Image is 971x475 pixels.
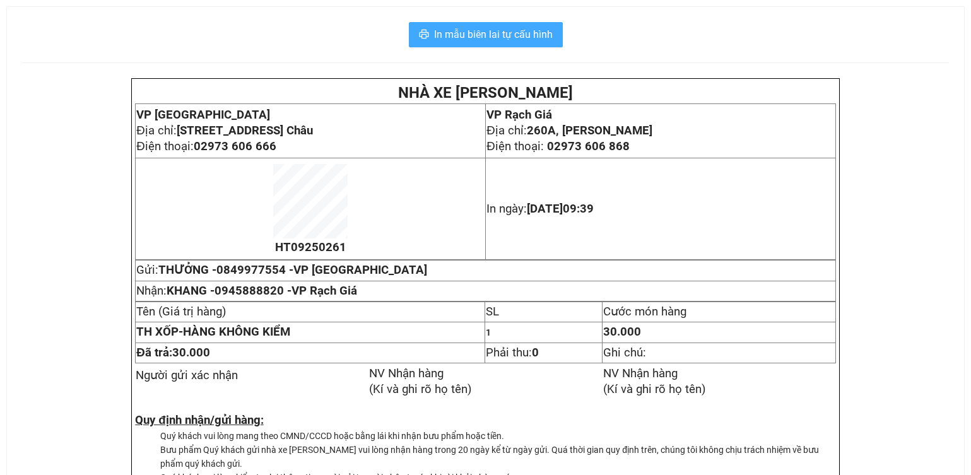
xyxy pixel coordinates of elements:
[136,139,276,153] span: Điện thoại:
[486,305,499,319] span: SL
[409,22,563,47] button: printerIn mẫu biên lai tự cấu hình
[369,367,444,380] span: NV Nhận hàng
[136,325,179,339] span: TH XỐP
[275,240,346,254] span: HT09250261
[527,124,652,138] strong: 260A, [PERSON_NAME]
[527,202,594,216] span: [DATE]
[547,139,630,153] span: 02973 606 868
[160,443,836,471] li: Bưu phẩm Quý khách gửi nhà xe [PERSON_NAME] vui lòng nhận hàng trong 20 ngày kể từ ngày gửi. Quá ...
[486,202,594,216] span: In ngày:
[136,284,357,298] span: Nhận:
[603,325,641,339] span: 30.000
[603,346,646,360] span: Ghi chú:
[532,346,539,360] strong: 0
[160,429,836,443] li: Quý khách vui lòng mang theo CMND/CCCD hoặc bằng lái khi nhận bưu phẩm hoặc tiền.
[486,124,652,138] span: Địa chỉ:
[136,368,238,382] span: Người gửi xác nhận
[167,284,357,298] span: KHANG -
[398,84,573,102] strong: NHÀ XE [PERSON_NAME]
[369,382,471,396] span: (Kí và ghi rõ họ tên)
[486,108,552,122] span: VP Rạch Giá
[158,263,427,277] span: THƯỞNG -
[172,346,210,360] span: 30.000
[136,263,427,277] span: Gửi:
[136,108,270,122] span: VP [GEOGRAPHIC_DATA]
[136,305,226,319] span: Tên (Giá trị hàng)
[136,346,209,360] span: Đã trả:
[177,124,313,138] strong: [STREET_ADDRESS] Châu
[486,139,629,153] span: Điện thoại:
[136,325,183,339] span: -
[603,382,705,396] span: (Kí và ghi rõ họ tên)
[486,327,491,337] span: 1
[486,346,539,360] span: Phải thu:
[293,263,427,277] span: VP [GEOGRAPHIC_DATA]
[291,284,357,298] span: VP Rạch Giá
[136,124,312,138] span: Địa chỉ:
[194,139,276,153] span: 02973 606 666
[136,325,290,339] strong: HÀNG KHÔNG KIỂM
[603,305,686,319] span: Cước món hàng
[215,284,357,298] span: 0945888820 -
[216,263,427,277] span: 0849977554 -
[603,367,678,380] span: NV Nhận hàng
[419,29,429,41] span: printer
[563,202,594,216] span: 09:39
[135,413,263,427] strong: Quy định nhận/gửi hàng:
[434,26,553,42] span: In mẫu biên lai tự cấu hình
